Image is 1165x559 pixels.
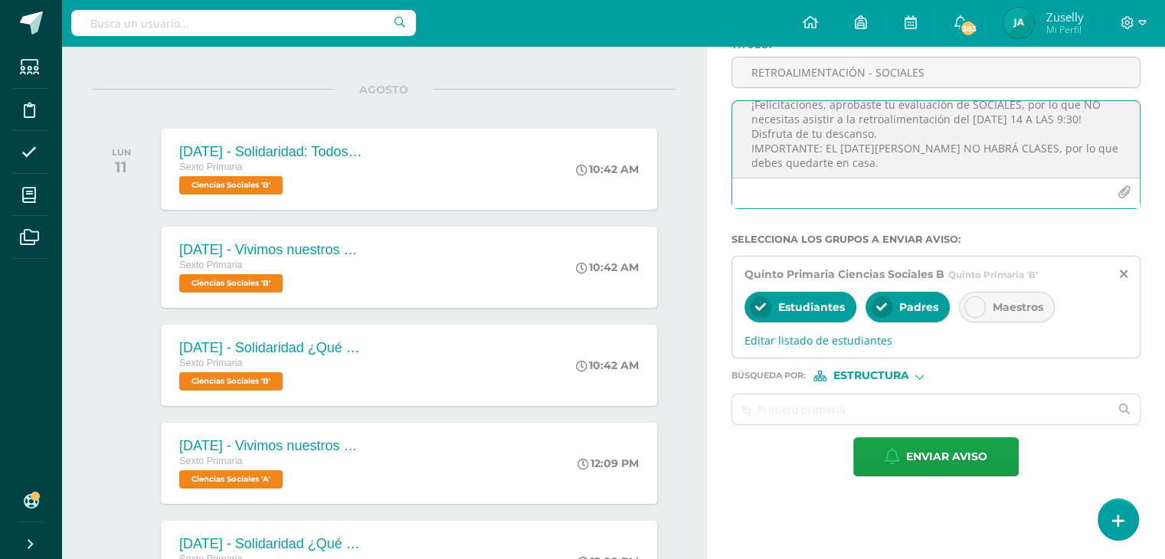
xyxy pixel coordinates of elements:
span: AGOSTO [335,83,433,96]
div: 10:42 AM [576,162,639,176]
div: LUN [112,147,131,158]
img: 4f97ebd412800f23847c207f5f26a84a.png [1003,8,1034,38]
div: [DATE] - Vivimos nuestros valores cada día - Hoja [179,242,363,258]
span: Padres [899,300,938,314]
span: 383 [960,20,977,37]
input: Ej. Primero primaria [732,394,1109,424]
input: Busca un usuario... [71,10,416,36]
span: Sexto Primaria [179,358,243,368]
span: Búsqueda por : [731,371,806,380]
span: Estudiantes [778,300,845,314]
span: Zuselly [1046,9,1083,25]
label: Selecciona los grupos a enviar aviso : [731,234,1140,245]
span: Editar listado de estudiantes [744,333,1127,348]
div: 11 [112,158,131,176]
div: 10:42 AM [576,358,639,372]
button: Enviar aviso [853,437,1019,476]
div: [DATE] - Solidaridad: Todos nos ayudamos [179,144,363,160]
span: Estructura [833,371,908,380]
textarea: ¡Felicitaciones, aprobaste tu evaluación de SOCIALES, por lo que NO necesitas asistir a la retroa... [732,101,1140,178]
span: Quinto Primaria 'B' [948,269,1038,280]
span: Ciencias Sociales 'B' [179,274,283,293]
div: [DATE] - Solidaridad ¿Qué puedo hacer? [179,536,363,552]
div: [object Object] [813,371,928,381]
div: [DATE] - Solidaridad ¿Qué puedo hacer? [179,340,363,356]
span: Sexto Primaria [179,162,243,172]
span: Sexto Primaria [179,456,243,466]
span: Ciencias Sociales 'B' [179,176,283,195]
span: Enviar aviso [906,438,987,476]
span: Ciencias Sociales 'B' [179,372,283,391]
span: Sexto Primaria [179,260,243,270]
span: Ciencias Sociales 'A' [179,470,283,489]
span: Quinto Primaria Ciencias Sociales B [744,267,944,281]
span: Maestros [993,300,1043,314]
div: 12:09 PM [578,456,639,470]
div: [DATE] - Vivimos nuestros valores cada día - Hoja [179,438,363,454]
div: 10:42 AM [576,260,639,274]
span: Mi Perfil [1046,23,1083,36]
input: Titulo [732,57,1140,87]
